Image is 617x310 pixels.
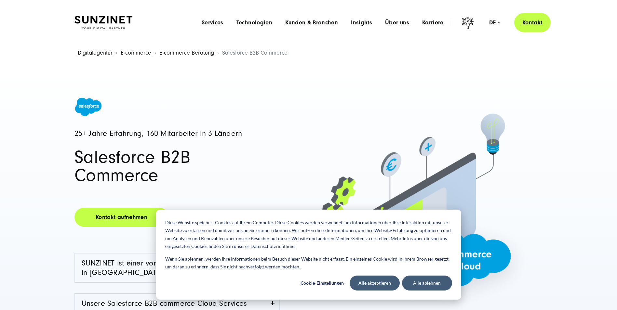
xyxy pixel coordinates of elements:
[156,210,461,300] div: Cookie banner
[402,276,452,291] button: Alle ablehnen
[285,19,338,26] a: Kunden & Branchen
[236,19,272,26] a: Technologien
[74,208,169,227] a: Kontakt aufnehmen
[74,97,102,117] img: Salesforce Logo - Salesforce Partner Agentur SUNZINET
[75,253,279,282] a: SUNZINET ist einer von 7 Salesforce-Lizenzhändlern in [GEOGRAPHIC_DATA]
[422,19,444,26] a: Karriere
[74,130,280,138] h4: 25+ Jahre Erfahrung, 160 Mitarbeiter in 3 Ländern
[350,276,400,291] button: Alle akzeptieren
[159,49,214,56] a: E-commerce Beratung
[222,49,288,56] span: Salesforce B2B Commerce
[78,49,113,56] a: Digitalagentur
[351,19,372,26] a: Insights
[165,255,452,271] p: Wenn Sie ablehnen, werden Ihre Informationen beim Besuch dieser Website nicht erfasst. Ein einzel...
[121,49,151,56] a: E-commerce
[489,19,501,26] div: de
[74,16,132,30] img: SUNZINET Full Service Digital Agentur
[165,219,452,251] p: Diese Website speichert Cookies auf Ihrem Computer. Diese Cookies werden verwendet, um Informatio...
[74,148,280,185] h1: Salesforce B2B Commerce
[297,276,347,291] button: Cookie-Einstellungen
[202,19,223,26] a: Services
[385,19,409,26] a: Über uns
[514,13,551,32] a: Kontakt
